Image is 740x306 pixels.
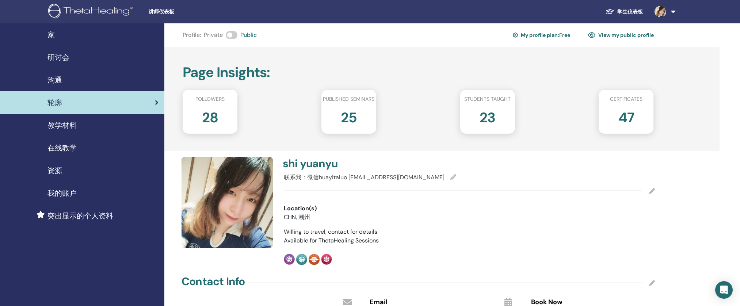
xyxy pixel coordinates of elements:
font: 学生仪表板 [617,8,643,15]
a: My profile plan:Free [513,29,570,41]
font: 轮廓 [47,98,62,107]
font: 家 [47,30,55,39]
img: logo.png [48,4,136,20]
font: 教学材料 [47,121,77,130]
span: Published seminars [323,95,374,103]
span: Certificates [610,95,642,103]
h4: shi yuanyu [283,157,465,170]
font: 突出显示的个人资料 [47,211,113,221]
h2: 47 [618,106,634,126]
font: 沟通 [47,75,62,85]
span: Public [240,31,257,39]
font: 资源 [47,166,62,175]
h2: 28 [202,106,218,126]
h2: 23 [480,106,495,126]
span: Private [204,31,223,39]
span: Available for ThetaHealing Sessions [284,237,379,244]
img: default.jpg [182,157,273,248]
img: cog.svg [513,31,518,39]
img: eye.svg [588,32,595,38]
span: Followers [195,95,225,103]
font: 在线教学 [47,143,77,153]
div: Open Intercom Messenger [715,281,733,299]
font: 我的账户 [47,188,77,198]
span: Willing to travel, contact for details [284,228,377,236]
font: 研讨会 [47,53,69,62]
h4: Contact Info [182,275,245,288]
span: Students taught [464,95,511,103]
span: Location(s) [284,204,317,213]
a: 学生仪表板 [600,5,649,19]
a: View my public profile [588,29,654,41]
span: 联系我：微信huayitaluo [EMAIL_ADDRESS][DOMAIN_NAME] [284,173,445,181]
h2: Page Insights : [183,64,654,81]
img: default.jpg [655,6,666,18]
h2: 25 [341,106,357,126]
img: graduation-cap-white.svg [606,8,614,15]
li: CHN, 潮州 [284,213,432,222]
font: 讲师仪表板 [149,9,174,15]
span: Profile : [183,31,201,39]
